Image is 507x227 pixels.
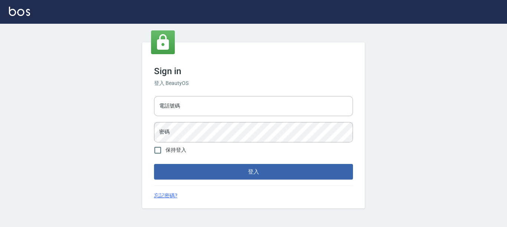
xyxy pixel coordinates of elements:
[166,146,186,154] span: 保持登入
[154,164,353,180] button: 登入
[154,79,353,87] h6: 登入 BeautyOS
[9,7,30,16] img: Logo
[154,66,353,76] h3: Sign in
[154,192,177,200] a: 忘記密碼?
